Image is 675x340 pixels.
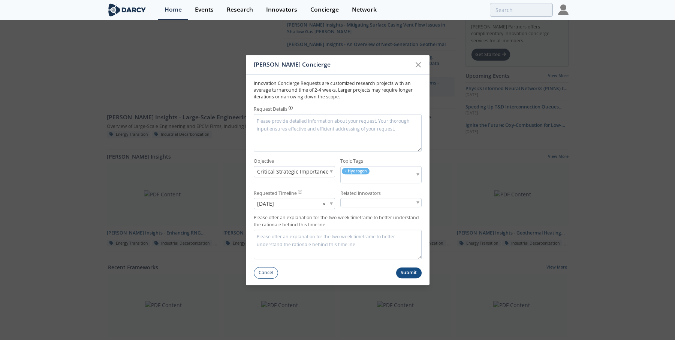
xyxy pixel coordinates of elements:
span: remove element [344,168,347,174]
div: Innovators [266,7,297,13]
label: Requested Timeline [254,190,297,197]
label: Topic Tags [340,158,422,165]
label: Request Details [254,106,287,113]
div: Concierge [310,7,339,13]
img: logo-wide.svg [107,3,148,16]
li: Hydrogen [342,168,370,174]
div: Home [165,7,182,13]
button: Submit [396,267,422,278]
p: Innovation Concierge Requests are customized research projects with an average turnaround time of... [254,80,422,101]
span: × [322,200,325,208]
button: Cancel [254,267,278,279]
div: [DATE] × [254,198,335,209]
img: information.svg [289,106,293,110]
div: Critical Strategic Importance × [254,166,335,177]
img: information.svg [298,190,302,194]
input: Advanced Search [490,3,553,17]
div: [PERSON_NAME] Concierge [254,58,412,72]
div: Network [352,7,377,13]
span: × [322,168,325,176]
div: Research [227,7,253,13]
div: Events [195,7,214,13]
div: remove element Hydrogen [340,166,422,183]
label: Related Innovators [340,190,422,197]
span: Critical Strategic Importance [257,168,329,176]
label: Objective [254,158,335,165]
img: Profile [558,4,569,15]
span: [DATE] [257,200,274,208]
label: Please offer an explanation for the two-week timeframe to better understand the rationale behind ... [254,215,422,229]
